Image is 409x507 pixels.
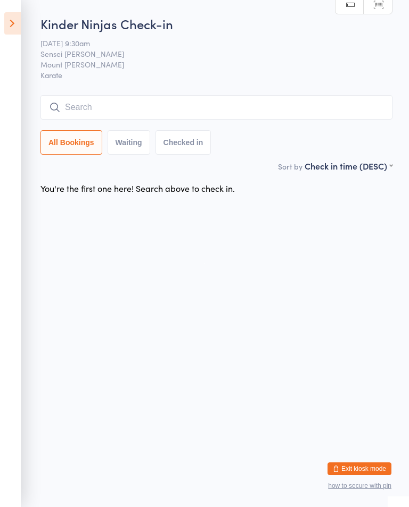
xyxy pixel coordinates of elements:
label: Sort by [278,161,302,172]
button: Checked in [156,130,211,155]
button: Exit kiosk mode [328,462,391,475]
span: Mount [PERSON_NAME] [40,59,376,70]
div: Check in time (DESC) [305,160,392,172]
button: All Bookings [40,130,102,155]
span: Karate [40,70,392,80]
button: how to secure with pin [328,482,391,489]
h2: Kinder Ninjas Check-in [40,15,392,32]
div: You're the first one here! Search above to check in. [40,182,235,194]
button: Waiting [108,130,150,155]
span: Sensei [PERSON_NAME] [40,48,376,59]
span: [DATE] 9:30am [40,38,376,48]
input: Search [40,95,392,120]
